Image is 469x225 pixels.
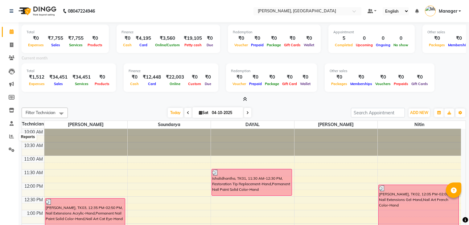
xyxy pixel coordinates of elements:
[121,30,215,35] div: Finance
[249,43,265,47] span: Prepaid
[248,82,263,86] span: Prepaid
[27,74,47,81] div: ₹1,512
[410,74,430,81] div: ₹0
[86,43,104,47] span: Products
[443,200,463,219] iframe: chat widget
[27,82,46,86] span: Expenses
[47,74,70,81] div: ₹34,451
[70,74,93,81] div: ₹34,451
[298,74,312,81] div: ₹0
[330,82,349,86] span: Packages
[294,121,377,129] span: [PERSON_NAME]
[211,121,294,129] span: DAYAL
[66,35,86,42] div: ₹7,755
[282,35,302,42] div: ₹0
[410,82,430,86] span: Gift Cards
[282,43,302,47] span: Gift Cards
[168,108,183,117] span: Today
[68,43,84,47] span: Services
[23,142,44,149] div: 10:30 AM
[333,30,410,35] div: Appointment
[23,156,44,162] div: 11:00 AM
[73,82,90,86] span: Services
[354,43,374,47] span: Upcoming
[233,43,249,47] span: Voucher
[392,74,410,81] div: ₹0
[374,35,392,42] div: 0
[281,82,298,86] span: Gift Card
[231,82,248,86] span: Voucher
[129,74,140,81] div: ₹0
[330,74,349,81] div: ₹0
[302,35,316,42] div: ₹0
[212,169,292,195] div: ishalidhantha, TK01, 11:30 AM-12:30 PM, Restoration Tip Replacement-Hand,Permanent Nail Paint Sol...
[128,121,211,129] span: Soundarya
[374,43,392,47] span: Ongoing
[121,43,133,47] span: Cash
[27,35,45,42] div: ₹0
[27,68,111,74] div: Total
[349,82,374,86] span: Memberships
[374,74,392,81] div: ₹0
[231,68,312,74] div: Redemption
[23,129,44,135] div: 10:00 AM
[427,43,446,47] span: Packages
[349,74,374,81] div: ₹0
[425,6,436,16] img: Manager
[187,82,203,86] span: Custom
[330,68,430,74] div: Other sales
[45,35,66,42] div: ₹7,755
[154,43,181,47] span: Online/Custom
[392,82,410,86] span: Prepaids
[409,108,430,117] button: ADD NEW
[138,43,149,47] span: Card
[298,82,312,86] span: Wallet
[333,35,354,42] div: 5
[27,43,45,47] span: Expenses
[197,110,210,115] span: Sat
[168,82,182,86] span: Online
[263,82,281,86] span: Package
[23,197,44,203] div: 12:30 PM
[22,55,47,61] label: Current month
[121,35,133,42] div: ₹0
[27,30,104,35] div: Total
[263,74,281,81] div: ₹0
[154,35,181,42] div: ₹3,560
[44,121,127,129] span: [PERSON_NAME]
[23,170,44,176] div: 11:30 AM
[129,68,213,74] div: Finance
[50,43,62,47] span: Sales
[427,35,446,42] div: ₹0
[210,108,241,117] input: 2025-10-04
[333,43,354,47] span: Completed
[392,43,410,47] span: No show
[392,35,410,42] div: 0
[205,43,215,47] span: Due
[181,35,204,42] div: ₹19,105
[249,35,265,42] div: ₹0
[203,74,213,81] div: ₹0
[140,74,163,81] div: ₹12,448
[203,82,213,86] span: Due
[19,133,36,141] div: Reports
[22,121,44,127] div: Technician
[93,74,111,81] div: ₹0
[281,74,298,81] div: ₹0
[302,43,316,47] span: Wallet
[183,43,203,47] span: Petty cash
[233,35,249,42] div: ₹0
[233,30,316,35] div: Redemption
[410,110,428,115] span: ADD NEW
[68,2,95,20] b: 08047224946
[16,2,58,20] img: logo
[265,43,282,47] span: Package
[163,74,187,81] div: ₹22,003
[26,110,56,115] span: Filter Technician
[374,82,392,86] span: Vouchers
[204,35,215,42] div: ₹0
[86,35,104,42] div: ₹0
[133,35,154,42] div: ₹4,195
[351,108,405,117] input: Search Appointment
[187,74,203,81] div: ₹0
